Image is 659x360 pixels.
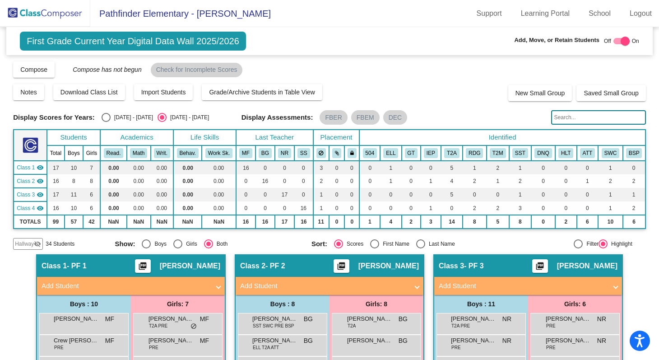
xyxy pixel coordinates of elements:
div: Last Name [425,240,455,248]
td: 0.00 [100,188,126,201]
th: Identified [359,130,645,145]
td: 2 [463,174,487,188]
td: 16 [255,215,275,229]
th: Girls [83,145,101,161]
span: Class 1 [17,164,35,172]
button: SWC [602,148,620,158]
th: SST Process was initiated or continued this year [509,145,531,161]
td: 1 [380,174,401,188]
td: 0 [531,201,555,215]
td: 0 [555,188,577,201]
td: 4 [380,215,401,229]
div: Girls: 7 [131,295,225,313]
th: Saw Social Worker or Counselor in 2024-25 school year [598,145,622,161]
td: 16 [47,174,65,188]
td: 5 [441,188,463,201]
td: 2 [487,201,509,215]
th: Total [47,145,65,161]
td: 0 [236,188,255,201]
td: NaN [127,215,151,229]
div: Both [213,240,228,248]
td: 2 [598,174,622,188]
span: [PERSON_NAME] [347,314,392,323]
span: BG [304,314,313,324]
td: 1 [487,174,509,188]
td: 0.00 [151,174,174,188]
td: 0 [487,188,509,201]
td: 0.00 [202,201,236,215]
button: Download Class List [53,84,125,100]
td: 4 [441,174,463,188]
div: Boys [151,240,167,248]
mat-icon: picture_as_pdf [336,262,347,274]
button: T2M [490,148,506,158]
span: Import Students [141,89,186,96]
td: 0.00 [151,161,174,174]
mat-panel-title: Add Student [439,281,607,291]
span: Class 2 [240,262,265,271]
input: Search... [551,110,646,125]
td: 0.00 [202,161,236,174]
button: SST [512,148,528,158]
button: ELL [383,148,398,158]
span: MF [105,336,114,346]
div: Girls: 8 [329,295,423,313]
mat-chip: FBEM [351,110,380,125]
td: 1 [577,174,599,188]
a: Support [469,6,509,21]
div: Highlight [608,240,632,248]
td: 0.00 [127,161,151,174]
th: Students [47,130,100,145]
td: 0 [255,201,275,215]
td: 7 [83,161,101,174]
span: Display Assessments: [241,113,313,122]
td: 10 [65,201,83,215]
th: Keep with teacher [344,145,359,161]
div: Scores [343,240,363,248]
td: 1 [598,201,622,215]
td: 1 [509,188,531,201]
a: School [581,6,618,21]
td: 0.00 [173,161,202,174]
td: 99 [47,215,65,229]
td: 0 [531,215,555,229]
span: T2A PRE [149,323,167,329]
button: HLT [558,148,573,158]
td: 0.00 [173,174,202,188]
th: Last Teacher [236,130,313,145]
td: 1 [463,161,487,174]
mat-icon: visibility [37,191,44,198]
td: 17 [47,188,65,201]
span: T2A [348,323,356,329]
span: Crew [PERSON_NAME] [54,336,99,345]
button: SS [297,148,310,158]
th: Reading Improvement (2B) at some point in the 2024-25 school year [463,145,487,161]
td: 0 [402,188,421,201]
span: On [632,37,639,45]
td: 1 [598,188,622,201]
span: Off [604,37,611,45]
span: Class 1 [42,262,67,271]
th: Considered for SpEd (did not qualify) [531,145,555,161]
td: 0 [380,188,401,201]
mat-expansion-panel-header: Add Student [37,277,225,295]
span: New Small Group [515,89,565,97]
span: [PERSON_NAME] [160,262,220,271]
span: Compose has not begun [64,66,142,73]
button: Notes [13,84,44,100]
td: 0 [555,201,577,215]
div: [DATE] - [DATE] [167,113,209,122]
th: English Language Learner [380,145,401,161]
span: First Grade Current Year Digital Data Wall 2025/2026 [20,32,246,51]
td: 2 [313,174,329,188]
td: 0 [236,174,255,188]
td: 16 [294,215,313,229]
button: Print Students Details [334,259,349,273]
span: Display Scores for Years: [13,113,95,122]
td: 1 [359,215,380,229]
td: 0 [421,161,441,174]
td: 17 [47,161,65,174]
td: 0 [275,174,294,188]
span: SST SWC PRE BSP [253,323,294,329]
td: 3 [509,201,531,215]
